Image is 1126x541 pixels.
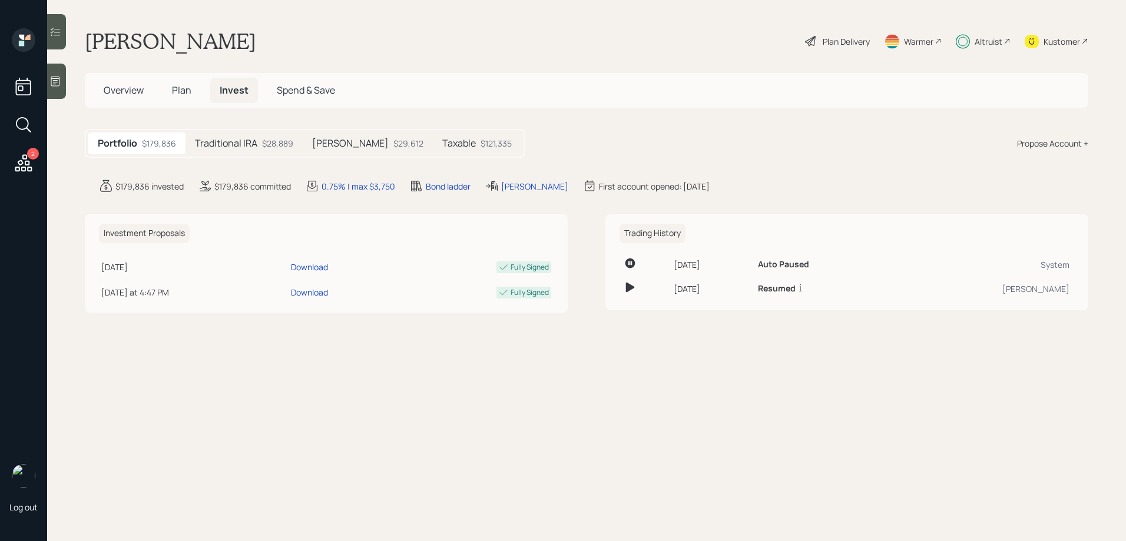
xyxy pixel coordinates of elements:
[104,84,144,97] span: Overview
[85,28,256,54] h1: [PERSON_NAME]
[900,258,1069,271] div: System
[511,262,549,273] div: Fully Signed
[599,180,710,192] div: First account opened: [DATE]
[620,224,685,243] h6: Trading History
[481,137,512,150] div: $121,335
[277,84,335,97] span: Spend & Save
[142,137,176,150] div: $179,836
[291,261,328,273] div: Download
[98,138,137,149] h5: Portfolio
[426,180,471,192] div: Bond ladder
[904,35,933,48] div: Warmer
[214,180,291,192] div: $179,836 committed
[262,137,293,150] div: $28,889
[442,138,476,149] h5: Taxable
[758,284,796,294] h6: Resumed
[1017,137,1088,150] div: Propose Account +
[101,286,286,298] div: [DATE] at 4:47 PM
[511,287,549,298] div: Fully Signed
[823,35,870,48] div: Plan Delivery
[195,138,257,149] h5: Traditional IRA
[12,464,35,487] img: sami-boghos-headshot.png
[99,224,190,243] h6: Investment Proposals
[393,137,423,150] div: $29,612
[115,180,184,192] div: $179,836 invested
[501,180,568,192] div: [PERSON_NAME]
[674,283,749,295] div: [DATE]
[172,84,191,97] span: Plan
[9,502,38,513] div: Log out
[27,148,39,160] div: 2
[758,260,809,270] h6: Auto Paused
[101,261,286,273] div: [DATE]
[291,286,328,298] div: Download
[1044,35,1080,48] div: Kustomer
[674,258,749,271] div: [DATE]
[322,180,395,192] div: 0.75% | max $3,750
[900,283,1069,295] div: [PERSON_NAME]
[312,138,389,149] h5: [PERSON_NAME]
[220,84,249,97] span: Invest
[975,35,1002,48] div: Altruist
